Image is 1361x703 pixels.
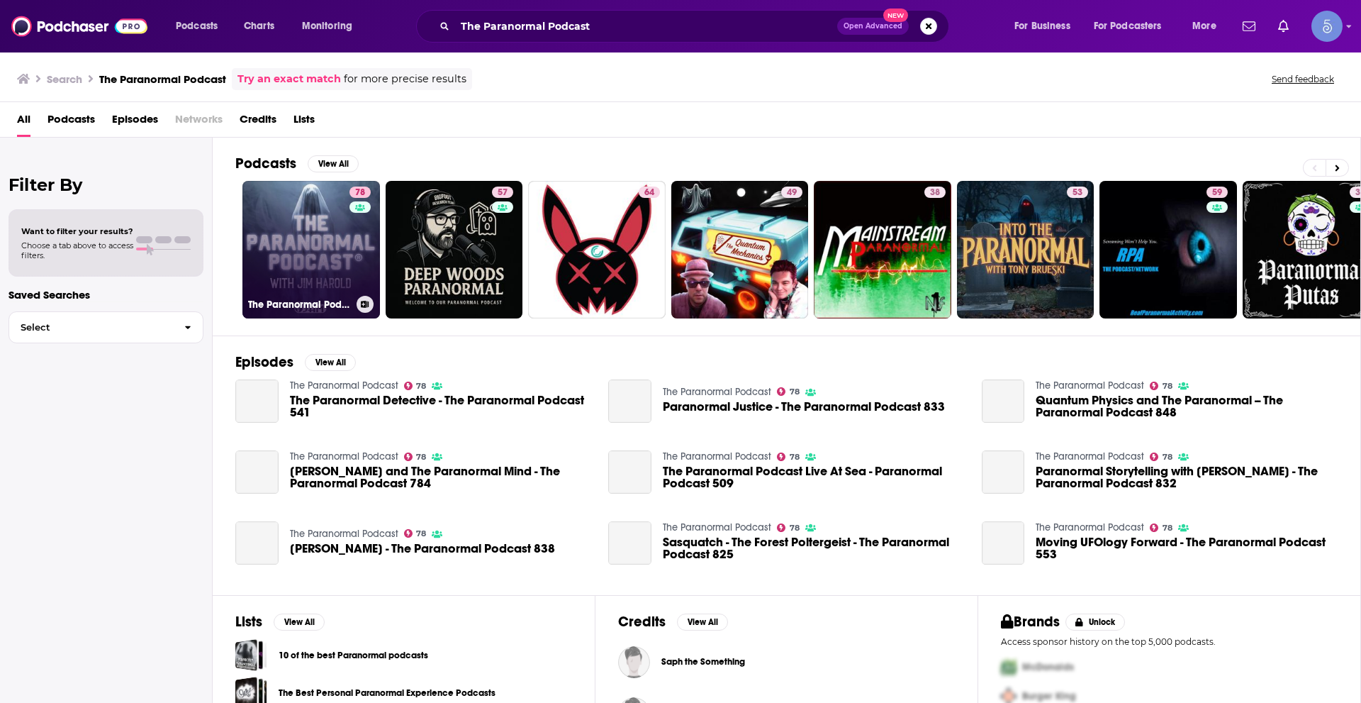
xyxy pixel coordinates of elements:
[1150,382,1172,390] a: 78
[240,108,276,137] a: Credits
[404,382,427,390] a: 78
[430,10,963,43] div: Search podcasts, credits, & more...
[235,380,279,423] a: The Paranormal Detective - The Paranormal Podcast 541
[1212,186,1222,200] span: 59
[1192,16,1216,36] span: More
[47,108,95,137] span: Podcasts
[1163,383,1172,389] span: 78
[663,521,771,533] a: The Paranormal Podcast
[290,450,398,463] a: The Paranormal Podcast
[235,613,262,631] h2: Lists
[1085,15,1182,38] button: open menu
[237,71,341,87] a: Try an exact match
[777,524,800,532] a: 78
[1099,181,1237,319] a: 59
[1004,15,1088,38] button: open menu
[982,450,1025,494] a: Paranormal Storytelling with Dave Schrader - The Paranormal Podcast 832
[290,465,592,489] a: Shane Pittman and The Paranormal Mind - The Paranormal Podcast 784
[235,639,267,671] a: 10 of the best Paranormal podcasts
[1072,186,1082,200] span: 53
[790,389,800,395] span: 78
[305,354,356,371] button: View All
[1237,14,1261,38] a: Show notifications dropdown
[1001,613,1060,631] h2: Brands
[1014,16,1070,36] span: For Business
[618,613,728,631] a: CreditsView All
[292,15,371,38] button: open menu
[777,387,800,396] a: 78
[814,181,951,319] a: 38
[528,181,666,319] a: 64
[290,380,398,392] a: The Paranormal Podcast
[837,18,909,35] button: Open AdvancedNew
[1036,450,1144,463] a: The Paranormal Podcast
[293,108,315,137] span: Lists
[235,353,356,371] a: EpisodesView All
[1065,614,1126,631] button: Unlock
[618,639,955,685] button: Saph the SomethingSaph the Something
[982,521,1025,565] a: Moving UFOlogy Forward - The Paranormal Podcast 553
[1022,661,1074,673] span: McDonalds
[639,187,660,198] a: 64
[416,383,426,389] span: 78
[1067,187,1088,198] a: 53
[781,187,802,198] a: 49
[11,13,147,40] img: Podchaser - Follow, Share and Rate Podcasts
[9,311,203,343] button: Select
[790,525,800,531] span: 78
[9,288,203,301] p: Saved Searches
[1036,465,1338,489] a: Paranormal Storytelling with Dave Schrader - The Paranormal Podcast 832
[930,186,940,200] span: 38
[416,454,426,460] span: 78
[1036,521,1144,533] a: The Paranormal Podcast
[1163,454,1172,460] span: 78
[290,543,555,555] span: [PERSON_NAME] - The Paranormal Podcast 838
[21,226,133,236] span: Want to filter your results?
[1272,14,1294,38] a: Show notifications dropdown
[404,453,427,461] a: 78
[663,536,965,560] a: Sasquatch - The Forest Poltergeist - The Paranormal Podcast 825
[176,16,218,36] span: Podcasts
[790,454,800,460] span: 78
[644,186,654,200] span: 64
[608,450,651,494] a: The Paranormal Podcast Live At Sea - Paranormal Podcast 509
[1311,11,1343,42] img: User Profile
[663,465,965,489] a: The Paranormal Podcast Live At Sea - Paranormal Podcast 509
[308,155,359,172] button: View All
[663,386,771,398] a: The Paranormal Podcast
[1311,11,1343,42] button: Show profile menu
[671,181,809,319] a: 49
[1022,690,1076,702] span: Burger King
[663,401,945,413] span: Paranormal Justice - The Paranormal Podcast 833
[661,656,745,668] a: Saph the Something
[235,450,279,494] a: Shane Pittman and The Paranormal Mind - The Paranormal Podcast 784
[235,353,293,371] h2: Episodes
[290,394,592,419] a: The Paranormal Detective - The Paranormal Podcast 541
[608,521,651,565] a: Sasquatch - The Forest Poltergeist - The Paranormal Podcast 825
[677,614,728,631] button: View All
[344,71,466,87] span: for more precise results
[498,186,508,200] span: 57
[166,15,236,38] button: open menu
[290,543,555,555] a: Amy Bruni - The Paranormal Podcast 838
[1182,15,1234,38] button: open menu
[787,186,797,200] span: 49
[618,646,650,678] img: Saph the Something
[1036,394,1338,419] span: Quantum Physics and The Paranormal -- The Paranormal Podcast 848
[244,16,274,36] span: Charts
[349,187,371,198] a: 78
[1150,524,1172,532] a: 78
[99,72,226,86] h3: The Paranormal Podcast
[995,653,1022,682] img: First Pro Logo
[302,16,352,36] span: Monitoring
[279,685,495,701] a: The Best Personal Paranormal Experience Podcasts
[492,187,513,198] a: 57
[455,15,837,38] input: Search podcasts, credits, & more...
[235,521,279,565] a: Amy Bruni - The Paranormal Podcast 838
[9,175,203,195] h2: Filter By
[235,15,283,38] a: Charts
